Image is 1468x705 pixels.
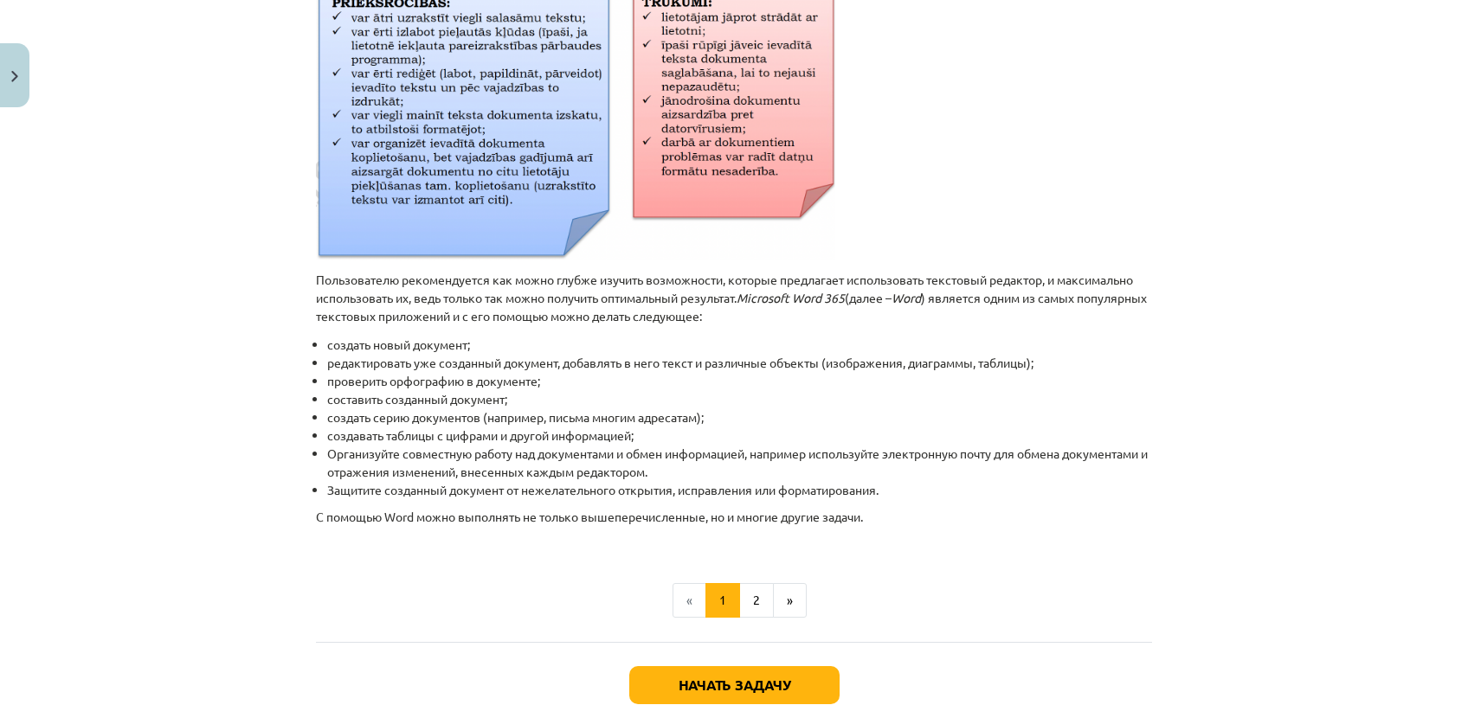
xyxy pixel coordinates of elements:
[316,509,863,524] font: С помощью Word можно выполнять не только вышеперечисленные, но и многие другие задачи.
[327,426,1152,445] li: создавать таблицы с цифрами и другой информацией;
[892,290,921,305] i: Word
[11,71,18,82] img: icon-close-lesson-0947bae3869378f0d4975bcd49f059093ad1ed9edebbc8119c70593378902aed.svg
[327,336,1152,354] li: создать новый документ;
[737,290,845,305] i: Microsoft Word 365
[316,271,1152,325] p: Пользователю рекомендуется как можно глубже изучить возможности, которые предлагает использовать ...
[327,481,1152,499] li: Защитите созданный документ от нежелательного открытия, исправления или форматирования.
[327,408,1152,426] li: создать серию документов (например, письма многим адресатам);
[327,372,1152,390] li: проверить орфографию в документе;
[705,583,740,618] button: 1
[327,390,1152,408] li: составить созданный документ;
[327,445,1152,481] li: Организуйте совместную работу над документами и обмен информацией, например используйте электронн...
[773,583,807,618] button: »
[316,583,1152,618] nav: Пример навигации по страницам
[739,583,774,618] button: 2
[629,666,840,704] button: Начать задачу
[327,354,1152,372] li: редактировать уже созданный документ, добавлять в него текст и различные объекты (изображения, ди...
